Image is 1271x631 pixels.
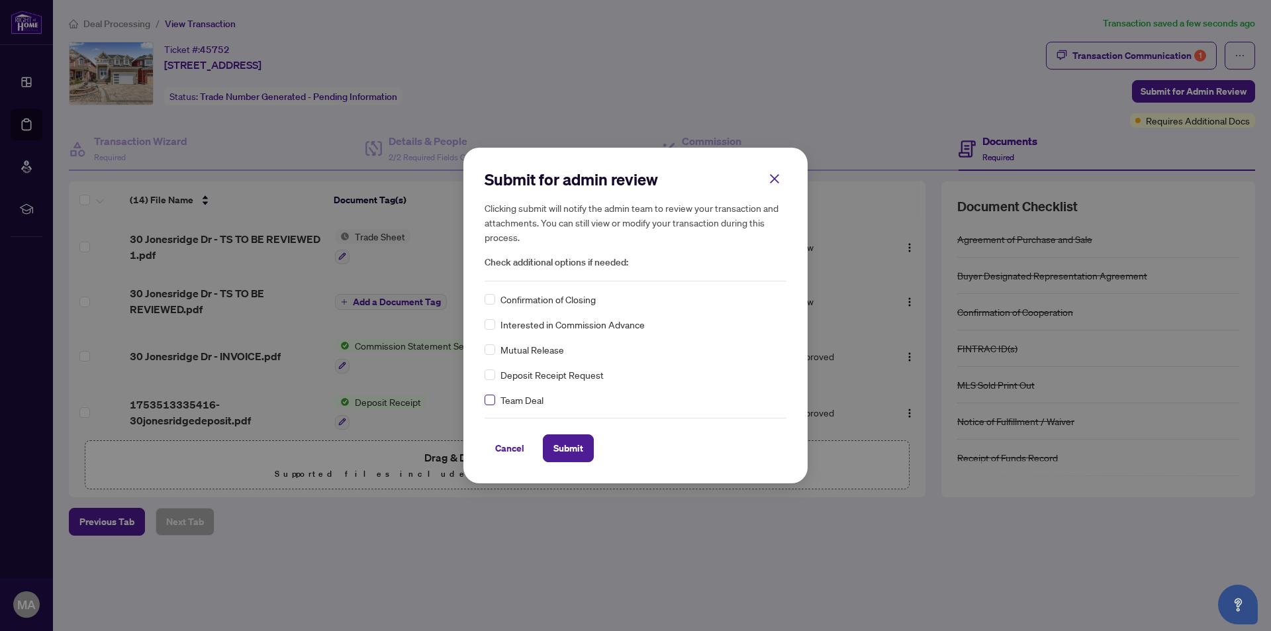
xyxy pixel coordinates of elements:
[500,292,596,307] span: Confirmation of Closing
[500,367,604,382] span: Deposit Receipt Request
[543,434,594,462] button: Submit
[553,438,583,459] span: Submit
[769,173,780,185] span: close
[485,201,786,244] h5: Clicking submit will notify the admin team to review your transaction and attachments. You can st...
[495,438,524,459] span: Cancel
[485,169,786,190] h2: Submit for admin review
[1218,585,1258,624] button: Open asap
[485,434,535,462] button: Cancel
[485,255,786,270] span: Check additional options if needed:
[500,342,564,357] span: Mutual Release
[500,393,543,407] span: Team Deal
[500,317,645,332] span: Interested in Commission Advance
